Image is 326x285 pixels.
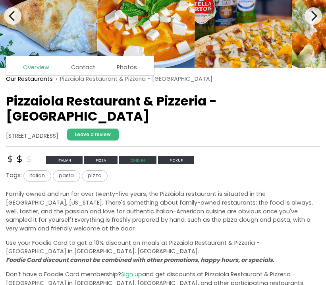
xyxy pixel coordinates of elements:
a: Sign up [121,270,142,278]
i: Foodie Card discount cannot be combined with other promotions, happy hours, or specials. [6,256,274,264]
li: Pizzaiola Restaurant & Pizzeria - [GEOGRAPHIC_DATA] [53,75,212,84]
a: Dine-in [119,156,158,164]
a: Our Restaurants [6,75,53,84]
a: italian [22,171,53,179]
span: pizza [84,156,118,164]
span: Pickup [158,156,194,164]
p: Family owned and run for over twenty-five years, the Pizzaiola restaurant is situated in the [GEO... [6,190,320,233]
button: Previous [4,7,21,25]
a: Pickup [158,156,194,164]
nav: breadcrumb [6,70,320,88]
a: Overview [17,61,55,75]
a: Contact [65,61,101,75]
button: Next [305,7,322,25]
a: Photos [111,61,143,75]
a: pizza [82,171,108,179]
a: italian [46,156,84,164]
h1: Pizzaiola Restaurant & Pizzeria - [GEOGRAPHIC_DATA] [6,94,320,124]
span: pasta [53,170,80,182]
span: pizza [82,170,108,182]
a: pasta [53,171,82,179]
span: italian [46,156,83,164]
span: italian [23,170,51,182]
span: Dine-in [119,156,157,164]
a: Leave a review [67,129,119,141]
nav: page links [6,56,154,75]
address: [STREET_ADDRESS] [6,132,58,141]
p: Use your Foodie Card to get a 10% discount on meals at Pizzaiola Restaurant & Pizzeria - [GEOGRAP... [6,239,320,265]
a: pizza [84,156,119,164]
div: Tags: [6,170,320,184]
